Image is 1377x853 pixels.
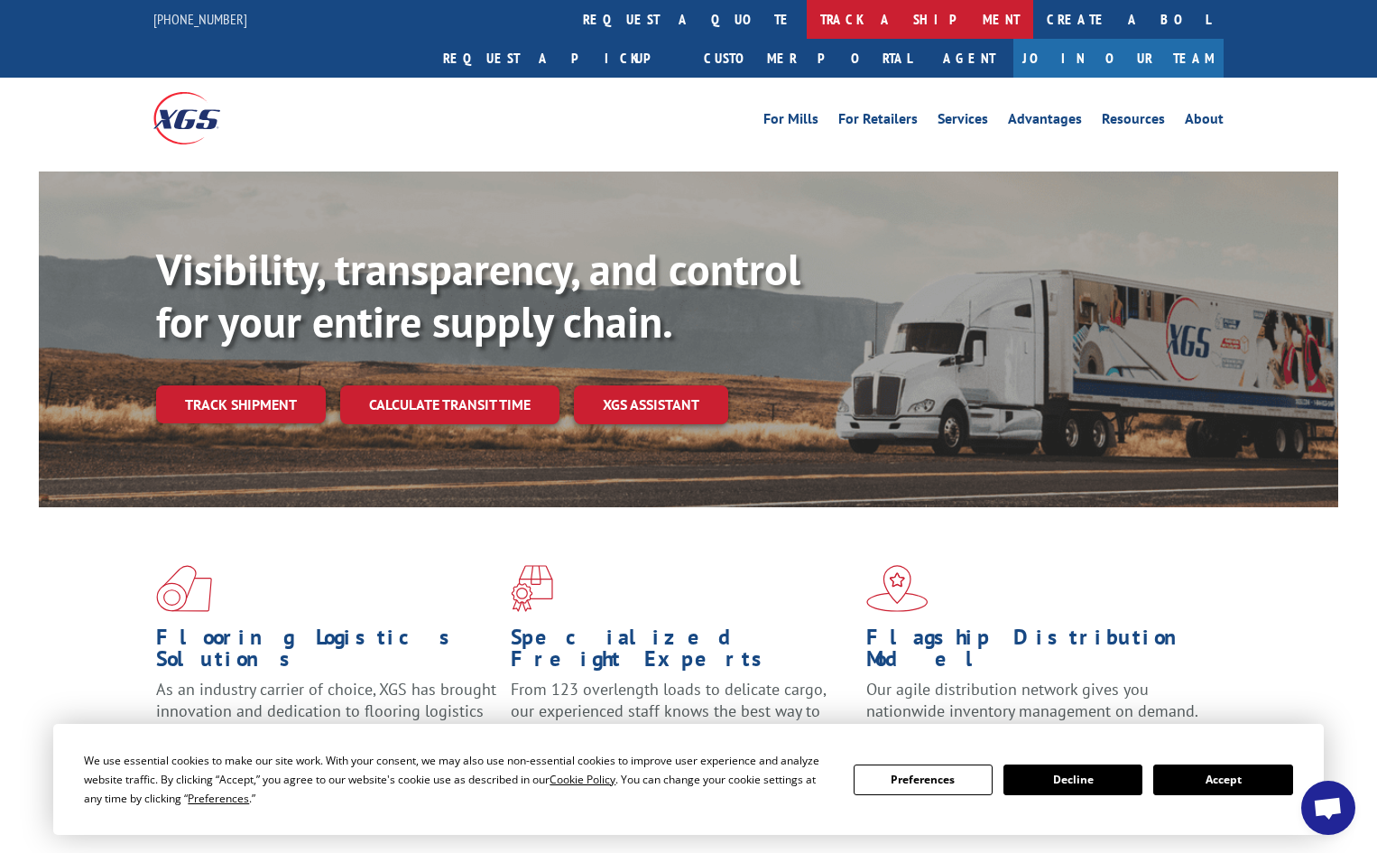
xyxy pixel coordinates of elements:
[511,565,553,612] img: xgs-icon-focused-on-flooring-red
[156,626,497,679] h1: Flooring Logistics Solutions
[1102,112,1165,132] a: Resources
[866,565,929,612] img: xgs-icon-flagship-distribution-model-red
[1301,781,1355,835] a: Open chat
[690,39,925,78] a: Customer Portal
[1008,112,1082,132] a: Advantages
[1013,39,1224,78] a: Join Our Team
[866,626,1207,679] h1: Flagship Distribution Model
[430,39,690,78] a: Request a pickup
[188,791,249,806] span: Preferences
[866,679,1198,721] span: Our agile distribution network gives you nationwide inventory management on demand.
[1185,112,1224,132] a: About
[156,241,800,349] b: Visibility, transparency, and control for your entire supply chain.
[1003,765,1142,795] button: Decline
[854,765,993,795] button: Preferences
[763,112,818,132] a: For Mills
[838,112,918,132] a: For Retailers
[550,772,615,787] span: Cookie Policy
[340,385,559,424] a: Calculate transit time
[574,385,728,424] a: XGS ASSISTANT
[938,112,988,132] a: Services
[153,10,247,28] a: [PHONE_NUMBER]
[511,626,852,679] h1: Specialized Freight Experts
[156,565,212,612] img: xgs-icon-total-supply-chain-intelligence-red
[156,385,326,423] a: Track shipment
[84,751,831,808] div: We use essential cookies to make our site work. With your consent, we may also use non-essential ...
[511,679,852,759] p: From 123 overlength loads to delicate cargo, our experienced staff knows the best way to move you...
[53,724,1324,835] div: Cookie Consent Prompt
[925,39,1013,78] a: Agent
[156,679,496,743] span: As an industry carrier of choice, XGS has brought innovation and dedication to flooring logistics...
[1153,765,1292,795] button: Accept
